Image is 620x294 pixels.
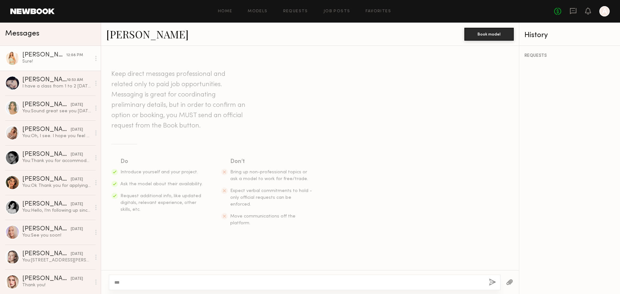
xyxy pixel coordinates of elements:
div: [PERSON_NAME] [22,52,66,58]
div: You: Ok Thank you for applying, have a great day. [22,183,91,189]
div: [PERSON_NAME] [22,226,71,232]
div: You: Sound great see you [DATE] 2pm. [22,108,91,114]
div: You: See you soon! [22,232,91,238]
a: [PERSON_NAME] [106,27,189,41]
div: [DATE] [71,152,83,158]
div: Don’t [230,157,313,166]
div: [DATE] [71,251,83,257]
div: REQUESTS [524,54,615,58]
div: You: Thank you for accommodating the sudden change. Then I will schedule you for [DATE] 3pm. Than... [22,158,91,164]
div: [DATE] [71,127,83,133]
a: Home [218,9,232,14]
div: [DATE] [71,177,83,183]
a: A [599,6,610,16]
div: 12:08 PM [66,52,83,58]
span: Expect verbal commitments to hold - only official requests can be enforced. [230,189,312,207]
a: Book model [464,31,514,36]
button: Book model [464,28,514,41]
div: [PERSON_NAME] [22,276,71,282]
a: Job Posts [324,9,350,14]
div: [PERSON_NAME] [22,151,71,158]
span: Messages [5,30,39,37]
span: Introduce yourself and your project. [120,170,198,174]
div: [PERSON_NAME] [22,201,71,208]
div: [PERSON_NAME] [22,77,67,83]
span: Move communications off the platform. [230,214,295,225]
div: 10:53 AM [67,77,83,83]
div: [DATE] [71,276,83,282]
div: [DATE] [71,102,83,108]
a: Favorites [366,9,391,14]
a: Models [248,9,267,14]
div: I have a class from 1 to 2 [DATE], looks like I can’t make it to the casting then [22,83,91,89]
header: Keep direct messages professional and related only to paid job opportunities. Messaging is great ... [111,69,247,131]
div: You: [STREET_ADDRESS][PERSON_NAME]. You are scheduled for casting [DATE] 3pm See you then. [22,257,91,263]
div: History [524,32,615,39]
div: [PERSON_NAME] [22,176,71,183]
div: [PERSON_NAME] [22,251,71,257]
div: [PERSON_NAME] [22,102,71,108]
a: Requests [283,9,308,14]
div: You: Oh, I see. I hope you feel better. I can schedule you for [DATE] 4pm. Does that work for you? [22,133,91,139]
span: Request additional info, like updated digitals, relevant experience, other skills, etc. [120,194,201,212]
div: [DATE] [71,201,83,208]
div: Do [120,157,203,166]
div: You: Hello, I’m following up since I haven’t received a response from you. I would appreciate it ... [22,208,91,214]
span: Ask the model about their availability. [120,182,202,186]
span: Bring up non-professional topics or ask a model to work for free/trade. [230,170,308,181]
div: [DATE] [71,226,83,232]
div: Sure! [22,58,91,65]
div: Thank you! [22,282,91,288]
div: [PERSON_NAME] [22,127,71,133]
